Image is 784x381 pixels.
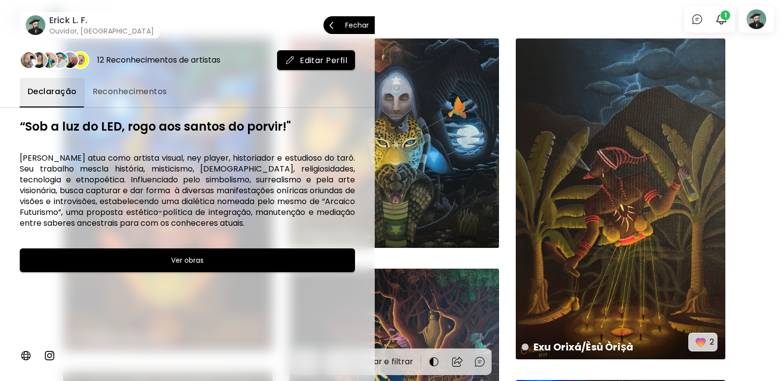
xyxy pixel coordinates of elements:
div: 12 Reconhecimentos de artistas [97,55,220,66]
img: mail [285,55,295,65]
h6: Erick L. F. [49,14,154,26]
h6: “Sob a luz do LED, rogo aos santos do porvir!" [20,120,355,133]
button: mailEditar Perfil [277,50,355,70]
h6: [PERSON_NAME] atua como artista visual, ney player, historiador e estudioso do tarô. Seu trabalho... [20,153,355,229]
h6: Ouvidor, [GEOGRAPHIC_DATA] [49,26,154,36]
p: Fechar [345,22,369,29]
button: Fechar [323,16,375,34]
img: personalWebsite [20,349,32,361]
button: Ver obras [20,248,355,272]
span: Reconhecimentos [93,86,167,98]
span: Declaração [28,86,77,98]
span: Editar Perfil [285,55,347,66]
img: instagram [43,349,55,361]
h6: Ver obras [171,254,204,266]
